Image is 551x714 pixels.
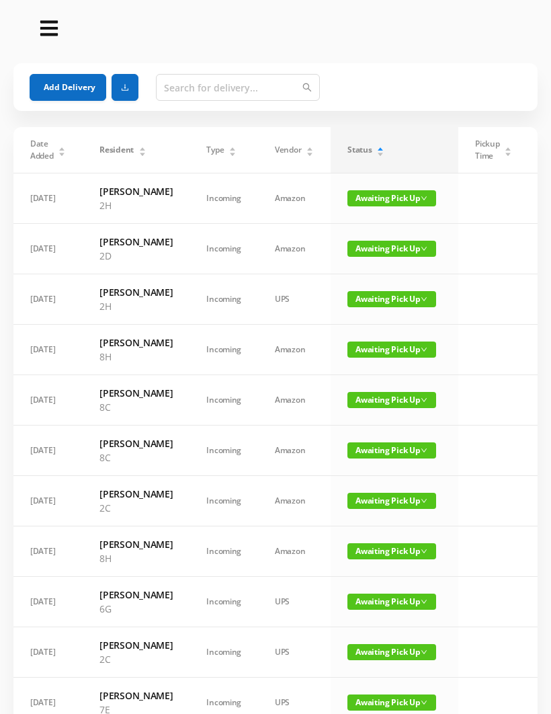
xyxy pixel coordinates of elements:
[421,296,427,303] i: icon: down
[189,577,258,627] td: Incoming
[99,652,173,666] p: 2C
[421,195,427,202] i: icon: down
[156,74,320,101] input: Search for delivery...
[99,400,173,414] p: 8C
[421,447,427,454] i: icon: down
[258,526,331,577] td: Amazon
[58,145,66,153] div: Sort
[99,285,173,299] h6: [PERSON_NAME]
[99,386,173,400] h6: [PERSON_NAME]
[99,537,173,551] h6: [PERSON_NAME]
[30,138,54,162] span: Date Added
[99,551,173,565] p: 8H
[302,83,312,92] i: icon: search
[475,138,499,162] span: Pickup Time
[13,375,83,426] td: [DATE]
[258,476,331,526] td: Amazon
[504,145,512,153] div: Sort
[377,145,384,149] i: icon: caret-up
[505,145,512,149] i: icon: caret-up
[189,426,258,476] td: Incoming
[347,342,436,358] span: Awaiting Pick Up
[13,426,83,476] td: [DATE]
[258,325,331,375] td: Amazon
[347,392,436,408] span: Awaiting Pick Up
[347,144,372,156] span: Status
[421,245,427,252] i: icon: down
[421,649,427,656] i: icon: down
[13,476,83,526] td: [DATE]
[229,151,237,155] i: icon: caret-down
[99,350,173,364] p: 8H
[275,144,301,156] span: Vendor
[13,224,83,274] td: [DATE]
[138,145,146,149] i: icon: caret-up
[258,426,331,476] td: Amazon
[30,74,106,101] button: Add Delivery
[189,274,258,325] td: Incoming
[99,144,134,156] span: Resident
[189,224,258,274] td: Incoming
[189,325,258,375] td: Incoming
[347,543,436,559] span: Awaiting Pick Up
[13,274,83,325] td: [DATE]
[347,190,436,206] span: Awaiting Pick Up
[13,173,83,224] td: [DATE]
[13,577,83,627] td: [DATE]
[347,644,436,660] span: Awaiting Pick Up
[99,450,173,465] p: 8C
[421,598,427,605] i: icon: down
[99,602,173,616] p: 6G
[258,274,331,325] td: UPS
[99,436,173,450] h6: [PERSON_NAME]
[99,198,173,212] p: 2H
[505,151,512,155] i: icon: caret-down
[229,145,237,149] i: icon: caret-up
[99,688,173,703] h6: [PERSON_NAME]
[99,588,173,602] h6: [PERSON_NAME]
[58,145,66,149] i: icon: caret-up
[228,145,237,153] div: Sort
[421,498,427,504] i: icon: down
[99,299,173,313] p: 2H
[347,695,436,711] span: Awaiting Pick Up
[189,476,258,526] td: Incoming
[13,526,83,577] td: [DATE]
[347,291,436,307] span: Awaiting Pick Up
[13,325,83,375] td: [DATE]
[189,173,258,224] td: Incoming
[347,241,436,257] span: Awaiting Pick Up
[99,235,173,249] h6: [PERSON_NAME]
[189,526,258,577] td: Incoming
[421,397,427,403] i: icon: down
[258,627,331,678] td: UPS
[112,74,138,101] button: icon: download
[138,151,146,155] i: icon: caret-down
[377,151,384,155] i: icon: caret-down
[58,151,66,155] i: icon: caret-down
[99,249,173,263] p: 2D
[347,442,436,459] span: Awaiting Pick Up
[189,375,258,426] td: Incoming
[206,144,224,156] span: Type
[189,627,258,678] td: Incoming
[99,335,173,350] h6: [PERSON_NAME]
[306,145,314,149] i: icon: caret-up
[258,224,331,274] td: Amazon
[347,594,436,610] span: Awaiting Pick Up
[99,487,173,501] h6: [PERSON_NAME]
[306,145,314,153] div: Sort
[99,501,173,515] p: 2C
[347,493,436,509] span: Awaiting Pick Up
[421,346,427,353] i: icon: down
[421,699,427,706] i: icon: down
[13,627,83,678] td: [DATE]
[421,548,427,555] i: icon: down
[99,184,173,198] h6: [PERSON_NAME]
[99,638,173,652] h6: [PERSON_NAME]
[258,375,331,426] td: Amazon
[258,173,331,224] td: Amazon
[306,151,314,155] i: icon: caret-down
[138,145,146,153] div: Sort
[376,145,384,153] div: Sort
